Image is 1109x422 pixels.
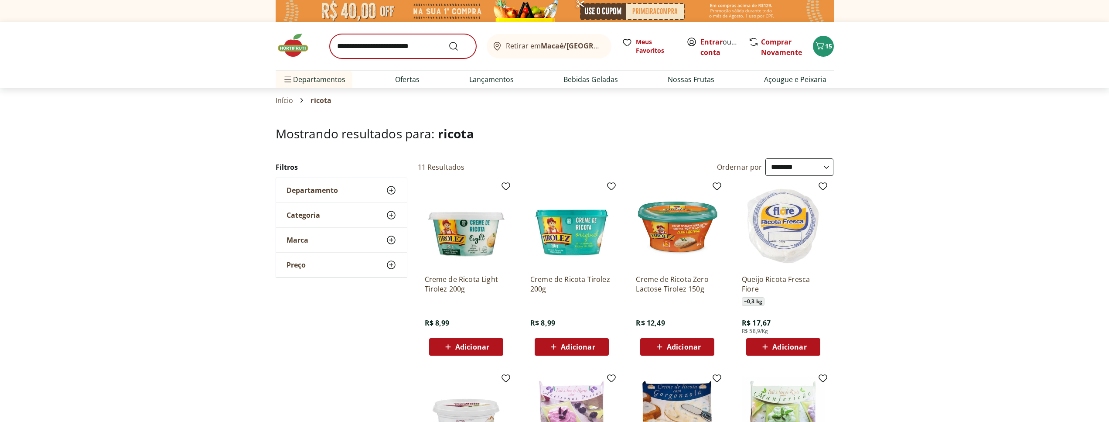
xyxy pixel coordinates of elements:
[742,274,825,294] a: Queijo Ricota Fresca Fiore
[746,338,820,356] button: Adicionar
[717,162,762,172] label: Ordernar por
[825,42,832,50] span: 15
[742,297,764,306] span: ~ 0,3 kg
[636,318,665,328] span: R$ 12,49
[425,274,508,294] a: Creme de Ricota Light Tirolez 200g
[276,32,319,58] img: Hortifruti
[276,178,407,202] button: Departamento
[742,318,771,328] span: R$ 17,67
[429,338,503,356] button: Adicionar
[276,158,407,176] h2: Filtros
[535,338,609,356] button: Adicionar
[287,211,320,220] span: Categoria
[425,318,450,328] span: R$ 8,99
[742,328,768,335] span: R$ 58,9/Kg
[448,41,469,51] button: Submit Search
[311,96,331,104] span: ricota
[287,186,338,195] span: Departamento
[418,162,465,172] h2: 11 Resultados
[330,34,476,58] input: search
[636,274,719,294] a: Creme de Ricota Zero Lactose Tirolez 150g
[636,185,719,268] img: Creme de Ricota Zero Lactose Tirolez 150g
[283,69,293,90] button: Menu
[487,34,611,58] button: Retirar emMacaé/[GEOGRAPHIC_DATA]
[563,74,618,85] a: Bebidas Geladas
[283,69,345,90] span: Departamentos
[561,343,595,350] span: Adicionar
[287,236,308,244] span: Marca
[668,74,714,85] a: Nossas Frutas
[813,36,834,57] button: Carrinho
[622,38,676,55] a: Meus Favoritos
[395,74,420,85] a: Ofertas
[287,261,306,269] span: Preço
[772,343,806,350] span: Adicionar
[506,42,602,50] span: Retirar em
[742,185,825,268] img: Queijo Ricota Fresca Fiore
[276,203,407,227] button: Categoria
[469,74,514,85] a: Lançamentos
[425,185,508,268] img: Creme de Ricota Light Tirolez 200g
[455,343,489,350] span: Adicionar
[276,253,407,277] button: Preço
[530,274,613,294] a: Creme de Ricota Tirolez 200g
[276,127,834,141] h1: Mostrando resultados para:
[438,125,474,142] span: ricota
[761,37,802,57] a: Comprar Novamente
[764,74,826,85] a: Açougue e Peixaria
[541,41,638,51] b: Macaé/[GEOGRAPHIC_DATA]
[636,38,676,55] span: Meus Favoritos
[640,338,714,356] button: Adicionar
[667,343,701,350] span: Adicionar
[700,37,723,47] a: Entrar
[700,37,748,57] a: Criar conta
[700,37,739,58] span: ou
[530,318,555,328] span: R$ 8,99
[276,228,407,252] button: Marca
[530,185,613,268] img: Creme de Ricota Tirolez 200g
[276,96,293,104] a: Início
